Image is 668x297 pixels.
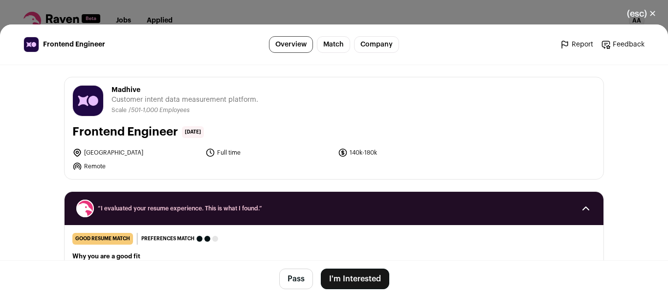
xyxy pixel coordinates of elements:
[129,107,190,114] li: /
[601,40,645,49] a: Feedback
[560,40,593,49] a: Report
[72,124,178,140] h1: Frontend Engineer
[205,148,333,158] li: Full time
[72,233,133,245] div: good resume match
[354,36,399,53] a: Company
[141,234,195,244] span: Preferences match
[338,148,465,158] li: 140k-180k
[317,36,350,53] a: Match
[43,40,105,49] span: Frontend Engineer
[98,205,570,212] span: “I evaluated your resume experience. This is what I found.”
[111,107,129,114] li: Scale
[111,85,258,95] span: Madhive
[73,86,103,116] img: 56d636b9c628071d135be0e389943e87f7110bc67c1d1f32d1489db7195365f4.jpg
[279,269,313,289] button: Pass
[321,269,389,289] button: I'm Interested
[72,252,596,260] h2: Why you are a good fit
[72,148,200,158] li: [GEOGRAPHIC_DATA]
[24,37,39,52] img: 56d636b9c628071d135be0e389943e87f7110bc67c1d1f32d1489db7195365f4.jpg
[72,161,200,171] li: Remote
[131,107,190,113] span: 501-1,000 Employees
[182,126,204,138] span: [DATE]
[269,36,313,53] a: Overview
[615,3,668,24] button: Close modal
[111,95,258,105] span: Customer intent data measurement platform.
